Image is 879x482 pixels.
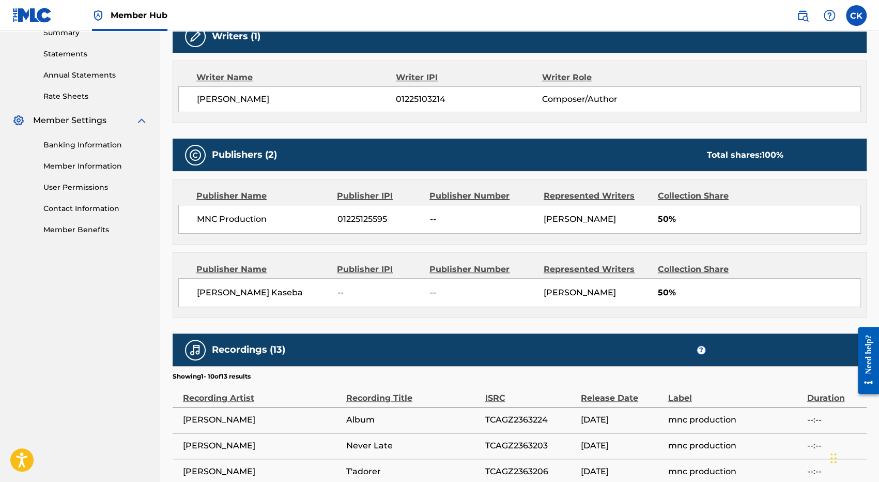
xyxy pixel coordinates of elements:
div: Publisher Name [196,190,329,202]
span: [PERSON_NAME] [544,214,616,224]
span: Member Hub [111,9,167,21]
span: -- [430,213,536,225]
img: Top Rightsholder [92,9,104,22]
img: Recordings [189,344,202,356]
span: [PERSON_NAME] [197,93,396,106]
h5: Recordings (13) [212,344,285,356]
a: Rate Sheets [43,91,148,102]
img: help [823,9,836,22]
span: ? [697,346,705,354]
img: Publishers [189,149,202,161]
img: Member Settings [12,114,25,127]
span: -- [337,287,422,299]
span: Album [346,414,480,426]
span: mnc production [668,440,802,452]
div: Represented Writers [544,263,650,276]
span: 50% [657,287,860,299]
div: Publisher Number [429,190,536,202]
div: Duration [807,381,861,404]
a: Statements [43,49,148,59]
div: Total shares: [707,149,783,161]
img: expand [135,114,148,127]
span: [DATE] [581,465,663,478]
div: Publisher Number [429,263,536,276]
p: Showing 1 - 10 of 13 results [173,372,251,381]
span: --:-- [807,440,861,452]
span: mnc production [668,465,802,478]
span: 01225125595 [337,213,422,225]
span: TCAGZ2363203 [485,440,576,452]
div: Publisher IPI [337,263,422,276]
a: Member Information [43,161,148,172]
img: search [796,9,809,22]
div: Recording Title [346,381,480,404]
span: Never Late [346,440,480,452]
span: Member Settings [33,114,106,127]
span: [PERSON_NAME] [183,414,341,426]
div: Represented Writers [544,190,650,202]
a: Member Benefits [43,224,148,235]
div: Recording Artist [183,381,341,404]
img: MLC Logo [12,8,52,23]
span: 50% [657,213,860,225]
span: [DATE] [581,440,663,452]
h5: Writers (1) [212,31,260,42]
span: --:-- [807,414,861,426]
span: TCAGZ2363206 [485,465,576,478]
span: --:-- [807,465,861,478]
a: Contact Information [43,203,148,214]
span: mnc production [668,414,802,426]
span: 01225103214 [396,93,542,106]
span: [PERSON_NAME] Kaseba [197,287,330,299]
div: Release Date [581,381,663,404]
iframe: Resource Center [850,319,879,402]
div: Publisher IPI [337,190,422,202]
a: Public Search [792,5,813,26]
div: Publisher Name [196,263,329,276]
span: [PERSON_NAME] [183,440,341,452]
span: -- [430,287,536,299]
a: Annual Statements [43,70,148,81]
span: TCAGZ2363224 [485,414,576,426]
span: T'adorer [346,465,480,478]
span: MNC Production [197,213,330,225]
a: User Permissions [43,182,148,193]
a: Summary [43,27,148,38]
h5: Publishers (2) [212,149,277,161]
img: Writers [189,31,202,43]
div: Writer Role [542,71,675,84]
div: Drag [830,443,837,474]
iframe: Chat Widget [827,432,879,482]
div: Collection Share [658,190,758,202]
div: Writer Name [196,71,396,84]
span: [PERSON_NAME] [183,465,341,478]
span: Composer/Author [542,93,675,106]
div: Collection Share [658,263,758,276]
span: [DATE] [581,414,663,426]
span: 100 % [762,150,783,160]
div: Label [668,381,802,404]
div: User Menu [846,5,867,26]
div: Help [819,5,840,26]
div: Writer IPI [396,71,542,84]
div: ISRC [485,381,576,404]
a: Banking Information [43,140,148,150]
span: [PERSON_NAME] [544,288,616,297]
